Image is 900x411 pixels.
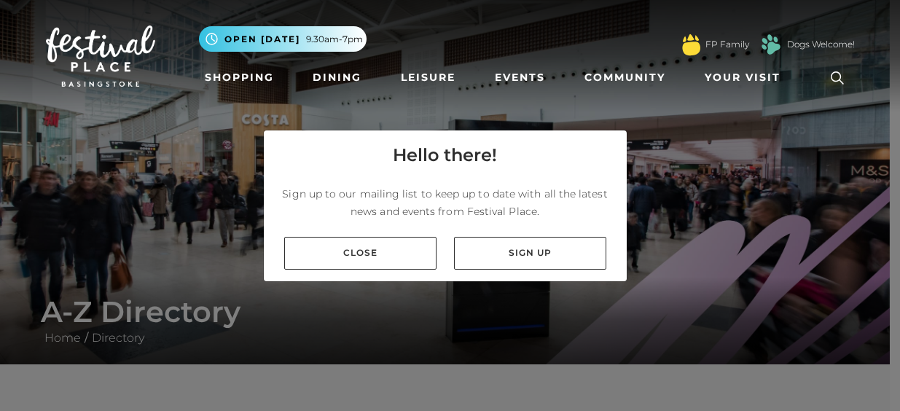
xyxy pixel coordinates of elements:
p: Sign up to our mailing list to keep up to date with all the latest news and events from Festival ... [275,185,615,220]
span: Your Visit [705,70,780,85]
a: Community [579,64,671,91]
a: Your Visit [699,64,794,91]
a: Sign up [454,237,606,270]
img: Festival Place Logo [46,26,155,87]
a: FP Family [705,38,749,51]
h4: Hello there! [393,142,497,168]
a: Shopping [199,64,280,91]
a: Events [489,64,551,91]
a: Close [284,237,437,270]
a: Leisure [395,64,461,91]
a: Dining [307,64,367,91]
span: Open [DATE] [224,33,300,46]
button: Open [DATE] 9.30am-7pm [199,26,367,52]
a: Dogs Welcome! [787,38,855,51]
span: 9.30am-7pm [306,33,363,46]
